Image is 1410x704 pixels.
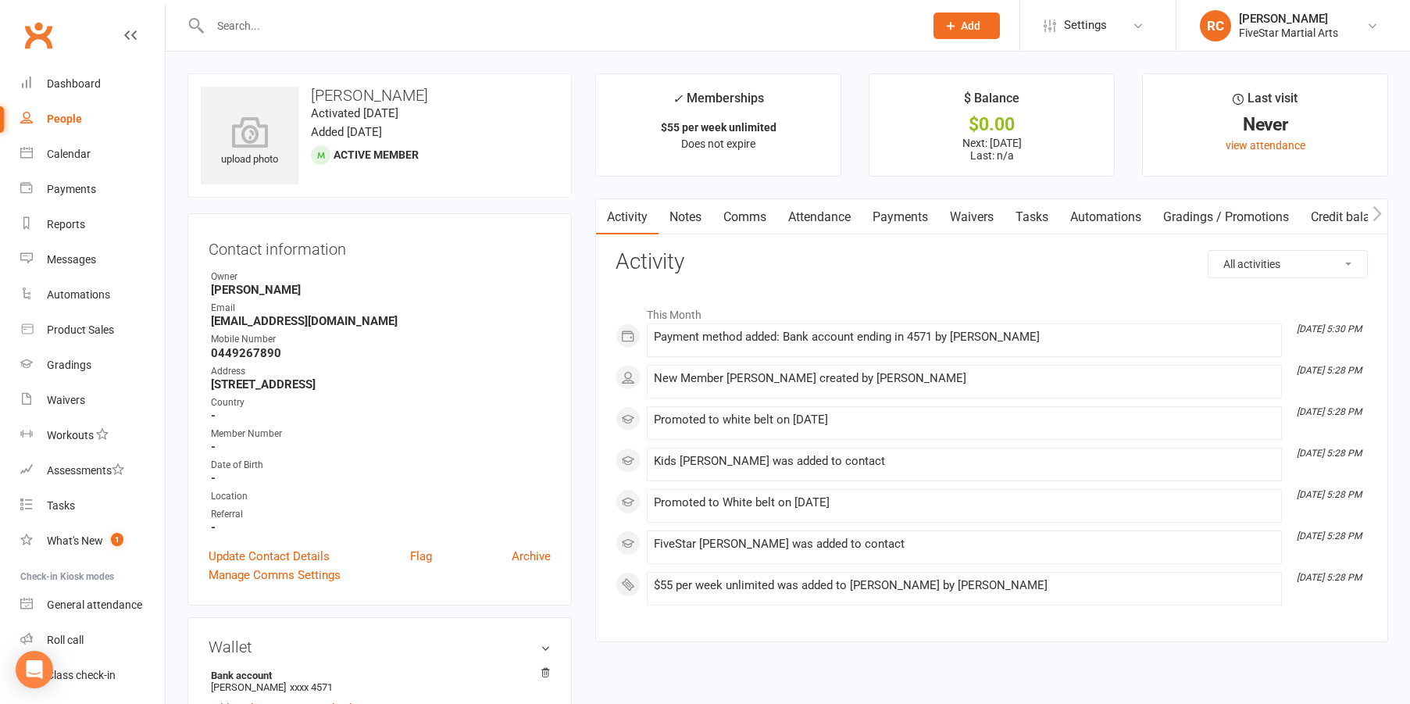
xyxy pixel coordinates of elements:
div: Email [211,301,551,316]
div: Never [1157,116,1373,133]
a: Credit balance [1300,199,1401,235]
span: xxxx 4571 [290,681,333,693]
i: [DATE] 5:28 PM [1297,406,1362,417]
strong: - [211,409,551,423]
a: General attendance kiosk mode [20,588,165,623]
strong: - [211,440,551,454]
i: [DATE] 5:28 PM [1297,448,1362,459]
span: 1 [111,533,123,546]
span: Add [961,20,980,32]
h3: Activity [616,250,1368,274]
strong: [PERSON_NAME] [211,283,551,297]
a: People [20,102,165,137]
div: Location [211,489,551,504]
div: RC [1200,10,1231,41]
div: $55 per week unlimited was added to [PERSON_NAME] by [PERSON_NAME] [654,579,1275,592]
div: $0.00 [883,116,1100,133]
div: upload photo [201,116,298,168]
a: Tasks [20,488,165,524]
a: Attendance [777,199,862,235]
time: Added [DATE] [311,125,382,139]
h3: Contact information [209,234,551,258]
a: Flag [410,547,432,566]
i: ✓ [673,91,683,106]
div: $ Balance [964,88,1019,116]
a: Comms [712,199,777,235]
a: What's New1 [20,524,165,559]
div: FiveStar Martial Arts [1239,26,1338,40]
div: Waivers [47,394,85,406]
div: Referral [211,507,551,522]
span: Settings [1064,8,1107,43]
span: Active member [334,148,419,161]
strong: - [211,471,551,485]
a: view attendance [1226,139,1305,152]
button: Add [933,13,1000,39]
a: Notes [659,199,712,235]
div: Date of Birth [211,458,551,473]
div: General attendance [47,599,142,611]
span: Does not expire [681,138,755,150]
strong: 0449267890 [211,346,551,360]
div: Workouts [47,429,94,441]
div: People [47,113,82,125]
a: Activity [596,199,659,235]
div: Payment method added: Bank account ending in 4571 by [PERSON_NAME] [654,331,1275,344]
div: What's New [47,534,103,547]
a: Waivers [939,199,1005,235]
i: [DATE] 5:28 PM [1297,531,1362,541]
li: This Month [616,298,1368,323]
input: Search... [205,15,913,37]
a: Tasks [1005,199,1059,235]
div: Owner [211,270,551,284]
h3: [PERSON_NAME] [201,87,559,104]
div: Memberships [673,88,764,117]
a: Automations [20,277,165,313]
div: Dashboard [47,77,101,90]
div: Reports [47,218,85,230]
div: [PERSON_NAME] [1239,12,1338,26]
a: Dashboard [20,66,165,102]
div: Payments [47,183,96,195]
i: [DATE] 5:28 PM [1297,365,1362,376]
a: Archive [512,547,551,566]
a: Payments [862,199,939,235]
div: Calendar [47,148,91,160]
div: Messages [47,253,96,266]
div: Kids [PERSON_NAME] was added to contact [654,455,1275,468]
div: Mobile Number [211,332,551,347]
i: [DATE] 5:28 PM [1297,489,1362,500]
a: Automations [1059,199,1152,235]
div: Open Intercom Messenger [16,651,53,688]
i: [DATE] 5:30 PM [1297,323,1362,334]
a: Class kiosk mode [20,658,165,693]
a: Calendar [20,137,165,172]
div: New Member [PERSON_NAME] created by [PERSON_NAME] [654,372,1275,385]
strong: [STREET_ADDRESS] [211,377,551,391]
div: FiveStar [PERSON_NAME] was added to contact [654,538,1275,551]
a: Waivers [20,383,165,418]
a: Product Sales [20,313,165,348]
div: Promoted to white belt on [DATE] [654,413,1275,427]
div: Tasks [47,499,75,512]
div: Product Sales [47,323,114,336]
strong: - [211,520,551,534]
a: Assessments [20,453,165,488]
a: Manage Comms Settings [209,566,341,584]
h3: Wallet [209,638,551,656]
i: [DATE] 5:28 PM [1297,572,1362,583]
a: Payments [20,172,165,207]
a: Messages [20,242,165,277]
div: Gradings [47,359,91,371]
a: Gradings / Promotions [1152,199,1300,235]
div: Automations [47,288,110,301]
div: Member Number [211,427,551,441]
strong: Bank account [211,670,543,681]
div: Promoted to White belt on [DATE] [654,496,1275,509]
strong: [EMAIL_ADDRESS][DOMAIN_NAME] [211,314,551,328]
div: Class check-in [47,669,116,681]
div: Country [211,395,551,410]
div: Last visit [1233,88,1298,116]
a: Workouts [20,418,165,453]
a: Gradings [20,348,165,383]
